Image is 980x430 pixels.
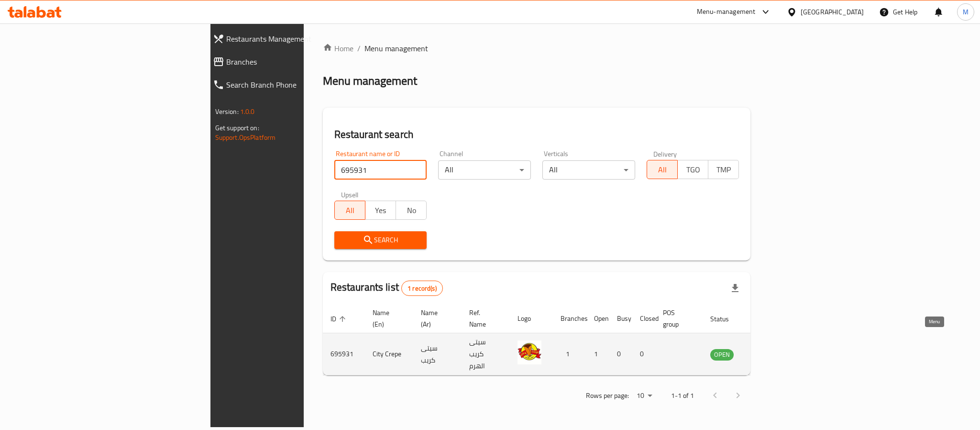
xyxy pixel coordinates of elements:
[586,333,609,375] td: 1
[205,50,374,73] a: Branches
[373,307,402,330] span: Name (En)
[462,333,510,375] td: سيتى كريب الهرم
[677,160,708,179] button: TGO
[334,231,427,249] button: Search
[633,389,656,403] div: Rows per page:
[663,307,691,330] span: POS group
[323,43,751,54] nav: breadcrumb
[400,204,423,217] span: No
[413,333,462,375] td: سيتى كريب
[330,313,349,325] span: ID
[334,127,739,142] h2: Restaurant search
[323,73,417,89] h2: Menu management
[438,160,531,180] div: All
[586,390,629,402] p: Rows per page:
[708,160,739,179] button: TMP
[609,333,632,375] td: 0
[801,7,864,17] div: [GEOGRAPHIC_DATA]
[364,43,428,54] span: Menu management
[632,304,655,333] th: Closed
[369,204,392,217] span: Yes
[330,280,443,296] h2: Restaurants list
[609,304,632,333] th: Busy
[553,304,586,333] th: Branches
[215,122,259,134] span: Get support on:
[226,33,366,45] span: Restaurants Management
[697,6,756,18] div: Menu-management
[365,333,413,375] td: City Crepe
[401,281,443,296] div: Total records count
[653,150,677,157] label: Delivery
[323,304,786,375] table: enhanced table
[396,201,427,220] button: No
[215,105,239,118] span: Version:
[651,163,674,177] span: All
[712,163,735,177] span: TMP
[542,160,635,180] div: All
[421,307,450,330] span: Name (Ar)
[341,191,359,198] label: Upsell
[632,333,655,375] td: 0
[205,73,374,96] a: Search Branch Phone
[586,304,609,333] th: Open
[215,131,276,144] a: Support.OpsPlatform
[226,79,366,91] span: Search Branch Phone
[710,313,741,325] span: Status
[342,234,419,246] span: Search
[553,333,586,375] td: 1
[205,27,374,50] a: Restaurants Management
[724,277,747,300] div: Export file
[402,284,442,293] span: 1 record(s)
[710,349,734,360] span: OPEN
[226,56,366,68] span: Branches
[469,307,498,330] span: Ref. Name
[339,204,362,217] span: All
[334,201,365,220] button: All
[671,390,694,402] p: 1-1 of 1
[334,160,427,180] input: Search for restaurant name or ID..
[682,163,705,177] span: TGO
[510,304,553,333] th: Logo
[518,340,541,364] img: City Crepe
[647,160,678,179] button: All
[963,7,969,17] span: M
[365,201,396,220] button: Yes
[240,105,255,118] span: 1.0.0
